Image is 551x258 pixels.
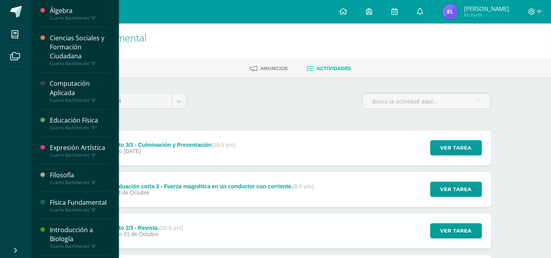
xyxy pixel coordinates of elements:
[430,140,482,155] button: Ver tarea
[124,148,141,154] span: [DATE]
[50,143,109,152] div: Expresión Artística
[50,244,109,249] div: Cuarto Bachillerato "B"
[430,182,482,197] button: Ver tarea
[50,6,109,15] div: Álgebra
[92,94,186,108] a: Unidad 4
[440,224,472,238] span: Ver tarea
[50,34,109,66] a: Ciencias Sociales y Formación CiudadanaCuarto Bachillerato "B"
[50,116,109,130] a: Educación FísicaCuarto Bachillerato "B"
[50,226,109,244] div: Introducción a Biología
[50,34,109,61] div: Ciencias Sociales y Formación Ciudadana
[307,62,351,75] a: Actividades
[98,94,165,108] span: Unidad 4
[124,231,159,237] span: 01 de Octubre
[50,79,109,103] a: Computación AplicadaCuarto Bachillerato "B"
[50,226,109,249] a: Introducción a BiologíaCuarto Bachillerato "B"
[100,142,236,148] div: Proyecto 3/3 - Culminación y Presentación
[250,62,288,75] a: Anuncios
[50,61,109,66] div: Cuarto Bachillerato "B"
[115,189,149,196] span: 03 de Octubre
[50,79,109,97] div: Computación Aplicada
[50,152,109,158] div: Cuarto Bachillerato "B"
[50,15,109,21] div: Cuarto Bachillerato "B"
[50,97,109,103] div: Cuarto Bachillerato "B"
[464,12,509,18] span: Mi Perfil
[50,198,109,213] a: Física FundamentalCuarto Bachillerato "B"
[50,171,109,180] div: Filosofía
[100,225,183,231] div: Proyecto 2/3 - Revista.
[293,183,314,189] strong: (8.0 pts)
[440,182,472,197] span: Ver tarea
[100,183,314,189] div: S3: Evaluación corta 3 - Fuerza magnética en un conductor con corriente.
[159,225,183,231] strong: (20.0 pts)
[50,180,109,185] div: Cuarto Bachillerato "B"
[50,171,109,185] a: FilosofíaCuarto Bachillerato "B"
[50,198,109,207] div: Física Fundamental
[442,4,458,20] img: b289bc3374c540258d97a6f37cfa5b39.png
[50,6,109,21] a: ÁlgebraCuarto Bachillerato "B"
[50,207,109,213] div: Cuarto Bachillerato "B"
[440,141,472,155] span: Ver tarea
[464,5,509,13] span: [PERSON_NAME]
[430,223,482,238] button: Ver tarea
[50,125,109,130] div: Cuarto Bachillerato "B"
[317,65,351,71] span: Actividades
[212,142,236,148] strong: (10.0 pts)
[362,94,491,109] input: Busca la actividad aquí...
[50,116,109,125] div: Educación Física
[261,65,288,71] span: Anuncios
[50,143,109,158] a: Expresión ArtísticaCuarto Bachillerato "B"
